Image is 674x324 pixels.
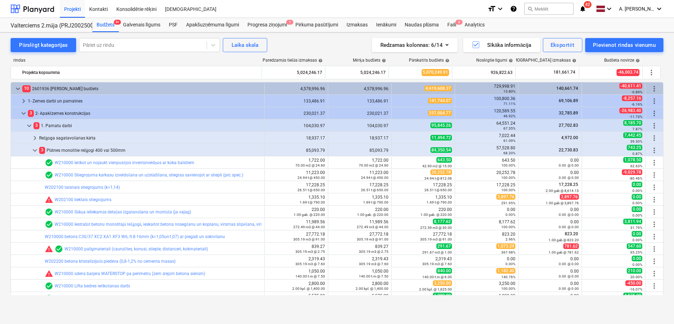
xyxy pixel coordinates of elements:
[632,231,642,237] span: 0.00
[556,86,579,91] span: 140,661.74
[630,250,642,254] small: 65.25%
[268,99,325,104] div: 133,486.91
[559,213,579,217] small: 0.00 @ 0.00
[559,274,579,278] small: 0.00 @ 0.00
[521,207,579,217] div: 0.00
[92,18,119,32] div: Budžets
[559,262,579,266] small: 0.00 @ 0.00
[436,157,452,163] span: 643.50
[223,38,267,52] button: Laika skala
[632,238,642,242] small: 0.00%
[331,232,388,242] div: 27,772.18
[19,97,28,105] span: keyboard_arrow_right
[22,83,262,94] div: 2601936 [PERSON_NAME] budžets
[400,18,443,32] a: Naudas plūsma
[294,213,325,217] small: 1.00 gab. @ 220.00
[31,134,39,142] span: keyboard_arrow_right
[632,256,642,261] span: 0.00
[436,268,452,274] span: 840.00
[394,256,452,266] div: 2,319.43
[331,244,388,254] div: 839.27
[55,283,130,288] a: W210000 Lifta bedres ierīkošanas darbi
[472,40,532,50] div: Sīkāka informācija
[331,281,388,291] div: 2,800.00
[295,163,325,167] small: 70.00 m2 @ 24.60
[268,170,325,180] div: 11,223.00
[507,58,513,63] span: help
[424,176,452,180] small: 24.94 t @ 812.06
[650,195,658,204] span: Vairāk darbību
[622,169,642,175] span: -9,029.78
[331,123,388,128] div: 104,030.97
[424,188,452,192] small: 26.51 t @ 650.00
[28,95,262,107] div: 1- Zemes darbi un pamatnes
[632,152,642,156] small: 0.87%
[331,170,388,180] div: 11,223.00
[165,18,182,32] div: PSF
[331,207,388,217] div: 220.00
[55,160,194,165] a: W210000 Ierīkot un nojaukt vienpusējos inventārveidņus ar koka balstiem
[422,262,452,266] small: 305.19 m3 @ 7.60
[361,176,388,180] small: 24.94 t @ 450.00
[458,121,515,131] div: 64,551.24
[268,244,325,254] div: 839.27
[503,114,515,118] small: 46.92%
[409,58,449,63] div: Pārskatīts budžets
[293,237,325,241] small: 305.19 m3 @ 91.00
[458,84,515,94] div: 729,998.91
[430,135,452,141] span: 11,494.72
[627,145,642,150] span: 743.25
[182,18,243,32] a: Apakšuzņēmuma līgumi
[650,146,658,155] span: Vairāk darbību
[28,108,262,119] div: 2- Apakšzemes konstrukcijas
[549,238,579,242] small: 1.00 gab @ 823.20
[428,98,452,104] span: 141,744.07
[331,86,388,91] div: 4,578,996.96
[342,18,372,32] div: Izmaksas
[55,210,191,214] a: W210000 Sūkņa ieliekamās detaļas izgatavošana un montāža (ja vajag)
[503,139,515,143] small: 61.09%
[45,234,225,239] a: W210000 betons C30/37 XC2 XA1 XF3 W6, fr.8-16mm (k=1,05un1,07) ar piegādi un sūknēšanu
[521,269,579,279] div: 0.00
[630,275,642,279] small: 20.00%
[295,250,325,254] small: 305.19 m3 @ 2.75
[268,136,325,141] div: 18,937.17
[629,115,642,119] small: -11.73%
[22,85,31,92] span: 10
[114,20,121,25] span: 9+
[268,256,325,266] div: 2,319.43
[357,237,388,241] small: 305.19 m3 @ 91.00
[331,182,388,192] div: 17,228.25
[359,250,388,254] small: 305.19 m3 @ 2.75
[507,58,576,63] div: [DEMOGRAPHIC_DATA] izmaksas
[632,201,642,205] small: 0.00%
[430,169,452,175] span: 20,252.78
[655,5,663,13] i: keyboard_arrow_down
[632,213,642,217] small: 0.00%
[331,269,388,279] div: 1,050.00
[331,99,388,104] div: 133,486.91
[11,22,84,30] div: Valterciems 2.māja (PRJ2002500) - 2601936
[424,86,452,91] span: 4,619,608.37
[563,243,579,249] span: 781.62
[496,268,515,274] span: 1,182.40
[268,219,325,229] div: 11,989.56
[268,123,325,128] div: 104,030.97
[433,280,452,286] span: 3,250.00
[521,158,579,168] div: 0.00
[501,188,515,192] small: 100.00%
[55,271,205,276] a: W210000 ūdens barjera WATERSTOP pa perimetru (zem ārejām betona sienām)
[331,136,388,141] div: 18,937.17
[119,18,165,32] a: Galvenais līgums
[295,262,325,266] small: 305.19 m3 @ 7.60
[353,58,386,63] div: Mērķa budžets
[650,109,658,118] span: Vairāk darbību
[394,232,452,242] div: 27,772.18
[331,158,388,168] div: 1,722.00
[546,201,579,205] small: 1.00 gab @ 3,897.76
[549,250,579,254] small: 1.00 gab @ 781.62
[455,20,462,25] span: 6
[510,5,517,13] i: Zināšanu pamats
